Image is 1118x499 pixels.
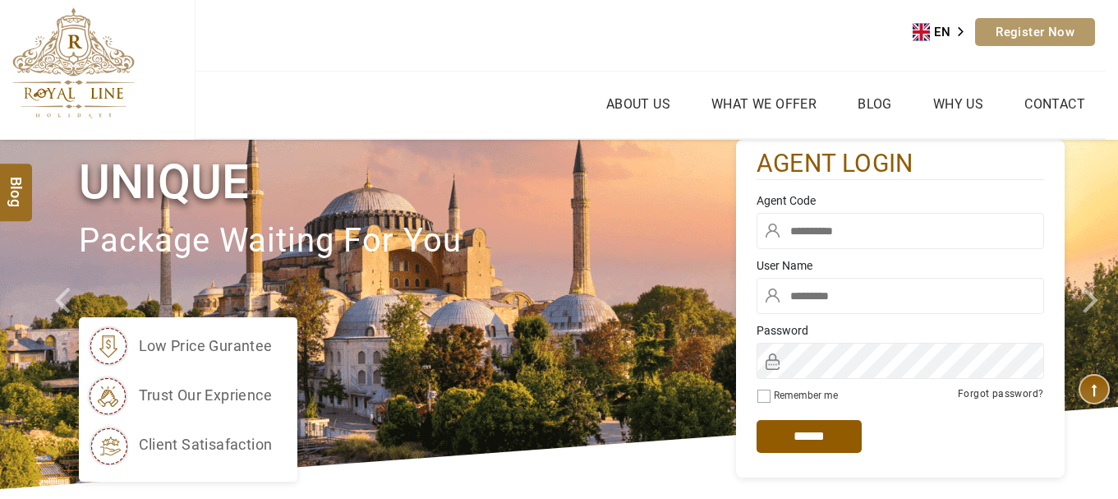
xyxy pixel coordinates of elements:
h1: Unique [79,151,736,213]
label: Remember me [774,390,838,401]
a: Why Us [929,92,987,116]
div: Language [913,20,975,44]
a: Forgot password? [958,388,1043,400]
li: client satisafaction [87,424,273,465]
aside: Language selected: English [913,20,975,44]
label: Agent Code [757,192,1044,209]
a: EN [913,20,975,44]
a: About Us [602,92,674,116]
a: Blog [853,92,896,116]
h2: agent login [757,148,1044,180]
p: package waiting for you [79,214,736,269]
span: Blog [6,176,27,190]
li: low price gurantee [87,326,273,367]
label: User Name [757,257,1044,274]
a: Check next prev [34,140,90,489]
a: Check next image [1062,140,1118,489]
li: trust our exprience [87,375,273,416]
a: Contact [1020,92,1089,116]
img: The Royal Line Holidays [12,7,135,118]
a: Register Now [975,18,1095,46]
label: Password [757,322,1044,339]
a: What we Offer [707,92,821,116]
